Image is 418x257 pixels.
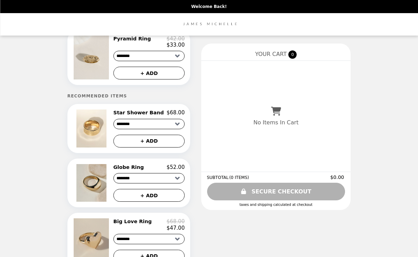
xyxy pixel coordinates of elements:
[74,36,111,79] img: Pyramid Ring
[253,119,298,126] p: No Items In Cart
[113,218,155,225] h2: Big Love Ring
[113,67,185,79] button: + ADD
[76,164,109,202] img: Globe Ring
[113,234,185,244] select: Select a product variant
[113,135,185,147] button: + ADD
[180,17,238,31] img: Brand Logo
[191,4,227,9] p: Welcome Back!
[113,189,185,202] button: + ADD
[167,164,185,170] p: $52.00
[76,110,109,147] img: Star Shower Band
[113,164,147,170] h2: Globe Ring
[113,173,185,183] select: Select a product variant
[207,175,229,180] span: SUBTOTAL
[67,94,190,98] h5: Recommended Items
[229,175,249,180] span: ( 0 ITEMS )
[167,110,185,116] p: $68.00
[113,110,167,116] h2: Star Shower Band
[167,42,185,48] p: $33.00
[207,203,345,207] div: Taxes and Shipping calculated at checkout
[330,174,345,180] span: $0.00
[288,50,297,59] span: 0
[167,218,185,225] p: $68.00
[167,225,185,231] p: $47.00
[113,119,185,129] select: Select a product variant
[113,51,185,61] select: Select a product variant
[255,51,287,57] span: YOUR CART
